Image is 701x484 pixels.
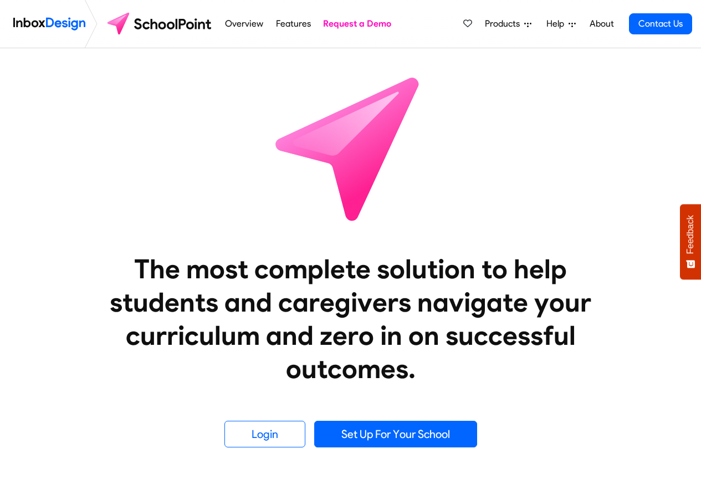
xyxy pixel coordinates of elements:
[480,13,536,35] a: Products
[102,11,219,37] img: schoolpoint logo
[485,17,524,30] span: Products
[542,13,580,35] a: Help
[320,13,395,35] a: Request a Demo
[680,204,701,279] button: Feedback - Show survey
[273,13,314,35] a: Features
[224,421,305,447] a: Login
[314,421,477,447] a: Set Up For Your School
[685,215,695,254] span: Feedback
[251,48,451,248] img: icon_schoolpoint.svg
[222,13,267,35] a: Overview
[629,13,692,34] a: Contact Us
[586,13,617,35] a: About
[88,252,614,385] heading: The most complete solution to help students and caregivers navigate your curriculum and zero in o...
[546,17,569,30] span: Help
